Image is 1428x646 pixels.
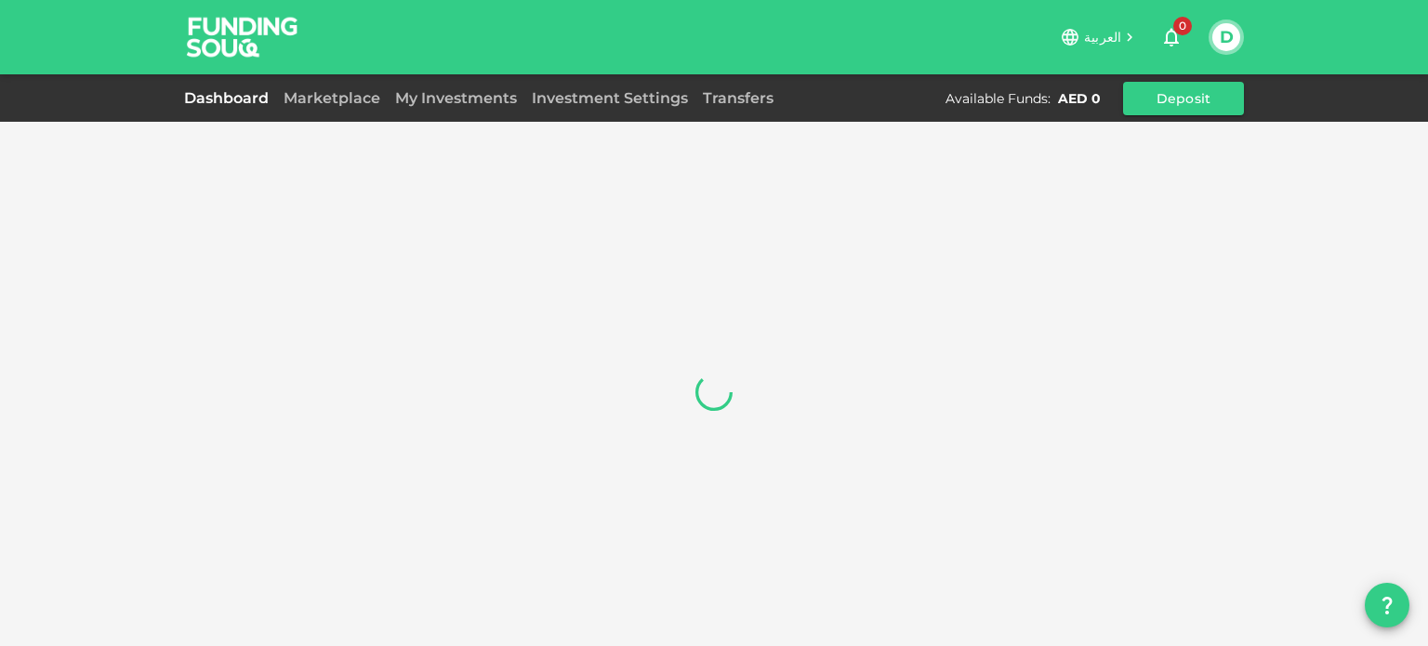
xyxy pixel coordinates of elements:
[1084,29,1121,46] span: العربية
[524,89,695,107] a: Investment Settings
[945,89,1051,108] div: Available Funds :
[1058,89,1101,108] div: AED 0
[1365,583,1409,627] button: question
[1123,82,1244,115] button: Deposit
[1153,19,1190,56] button: 0
[388,89,524,107] a: My Investments
[1212,23,1240,51] button: D
[695,89,781,107] a: Transfers
[276,89,388,107] a: Marketplace
[1173,17,1192,35] span: 0
[184,89,276,107] a: Dashboard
